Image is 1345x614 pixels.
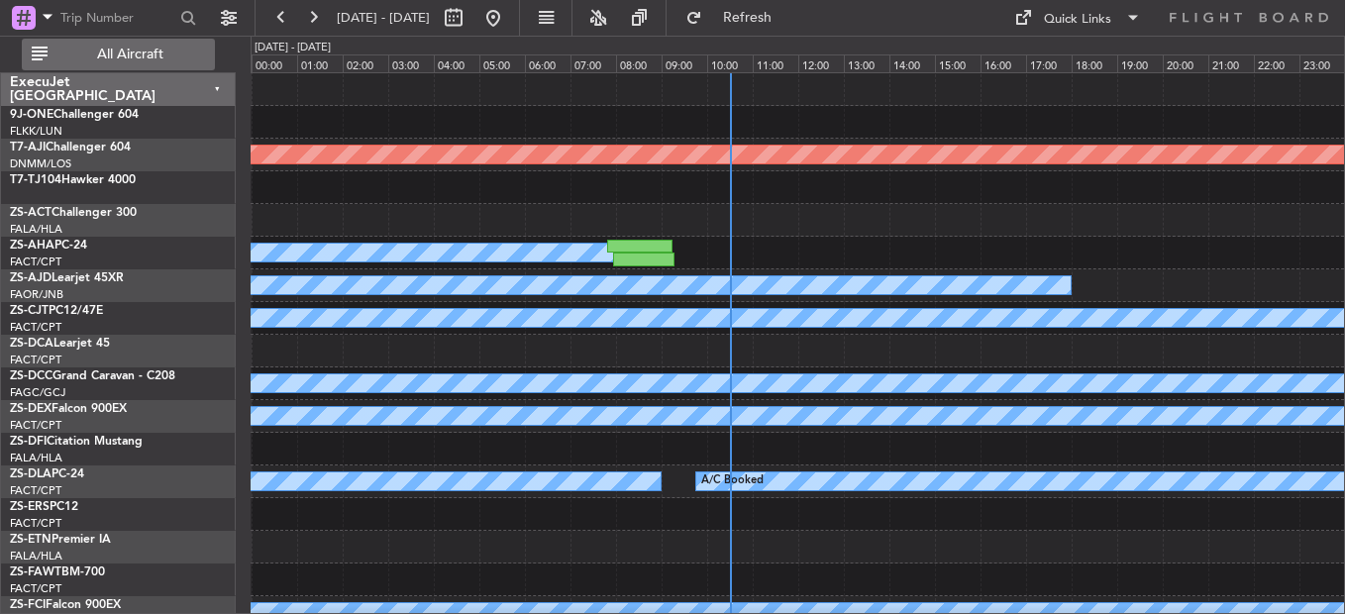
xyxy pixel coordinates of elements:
div: 22:00 [1254,54,1299,72]
a: ZS-AJDLearjet 45XR [10,272,124,284]
a: ZS-DFICitation Mustang [10,436,143,448]
span: T7-AJI [10,142,46,153]
a: T7-TJ104Hawker 4000 [10,174,136,186]
a: ZS-DCCGrand Caravan - C208 [10,370,175,382]
a: FACT/CPT [10,516,61,531]
a: FALA/HLA [10,549,62,563]
a: DNMM/LOS [10,156,71,171]
button: Refresh [676,2,795,34]
a: FALA/HLA [10,222,62,237]
a: ZS-ERSPC12 [10,501,78,513]
div: 12:00 [798,54,844,72]
div: 17:00 [1026,54,1072,72]
a: ZS-DEXFalcon 900EX [10,403,127,415]
div: 07:00 [570,54,616,72]
div: 08:00 [616,54,662,72]
a: ZS-CJTPC12/47E [10,305,103,317]
a: T7-AJIChallenger 604 [10,142,131,153]
span: ZS-DCA [10,338,53,350]
div: Quick Links [1044,10,1111,30]
button: All Aircraft [22,39,215,70]
a: FACT/CPT [10,581,61,596]
span: ZS-FAW [10,566,54,578]
div: [DATE] - [DATE] [255,40,331,56]
input: Trip Number [60,3,174,33]
a: FACT/CPT [10,255,61,269]
a: ZS-FAWTBM-700 [10,566,105,578]
span: ZS-DCC [10,370,52,382]
span: ZS-ETN [10,534,52,546]
div: 20:00 [1163,54,1208,72]
div: 15:00 [935,54,981,72]
a: FALA/HLA [10,451,62,465]
div: 13:00 [844,54,889,72]
div: 11:00 [753,54,798,72]
a: 9J-ONEChallenger 604 [10,109,139,121]
a: ZS-DCALearjet 45 [10,338,110,350]
a: FACT/CPT [10,320,61,335]
div: 06:00 [525,54,570,72]
span: ZS-ACT [10,207,52,219]
span: ZS-DLA [10,468,52,480]
div: 05:00 [479,54,525,72]
a: FACT/CPT [10,483,61,498]
a: ZS-ACTChallenger 300 [10,207,137,219]
a: FAOR/JNB [10,287,63,302]
div: 18:00 [1072,54,1117,72]
div: 09:00 [662,54,707,72]
span: ZS-DFI [10,436,47,448]
div: 10:00 [707,54,753,72]
div: 04:00 [434,54,479,72]
div: A/C Booked [701,466,764,496]
span: ZS-CJT [10,305,49,317]
a: FAGC/GCJ [10,385,65,400]
a: ZS-DLAPC-24 [10,468,84,480]
a: ZS-ETNPremier IA [10,534,111,546]
span: All Aircraft [52,48,209,61]
span: T7-TJ104 [10,174,61,186]
a: FACT/CPT [10,418,61,433]
span: ZS-FCI [10,599,46,611]
div: 21:00 [1208,54,1254,72]
a: FACT/CPT [10,353,61,367]
a: FLKK/LUN [10,124,62,139]
span: ZS-DEX [10,403,52,415]
div: 03:00 [388,54,434,72]
span: ZS-ERS [10,501,50,513]
span: 9J-ONE [10,109,53,121]
div: 01:00 [297,54,343,72]
span: Refresh [706,11,789,25]
div: 02:00 [343,54,388,72]
div: 16:00 [981,54,1026,72]
div: 19:00 [1117,54,1163,72]
span: [DATE] - [DATE] [337,9,430,27]
button: Quick Links [1004,2,1151,34]
span: ZS-AHA [10,240,54,252]
div: 23:00 [1299,54,1345,72]
a: ZS-FCIFalcon 900EX [10,599,121,611]
div: 14:00 [889,54,935,72]
div: 00:00 [252,54,297,72]
span: ZS-AJD [10,272,52,284]
a: ZS-AHAPC-24 [10,240,87,252]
